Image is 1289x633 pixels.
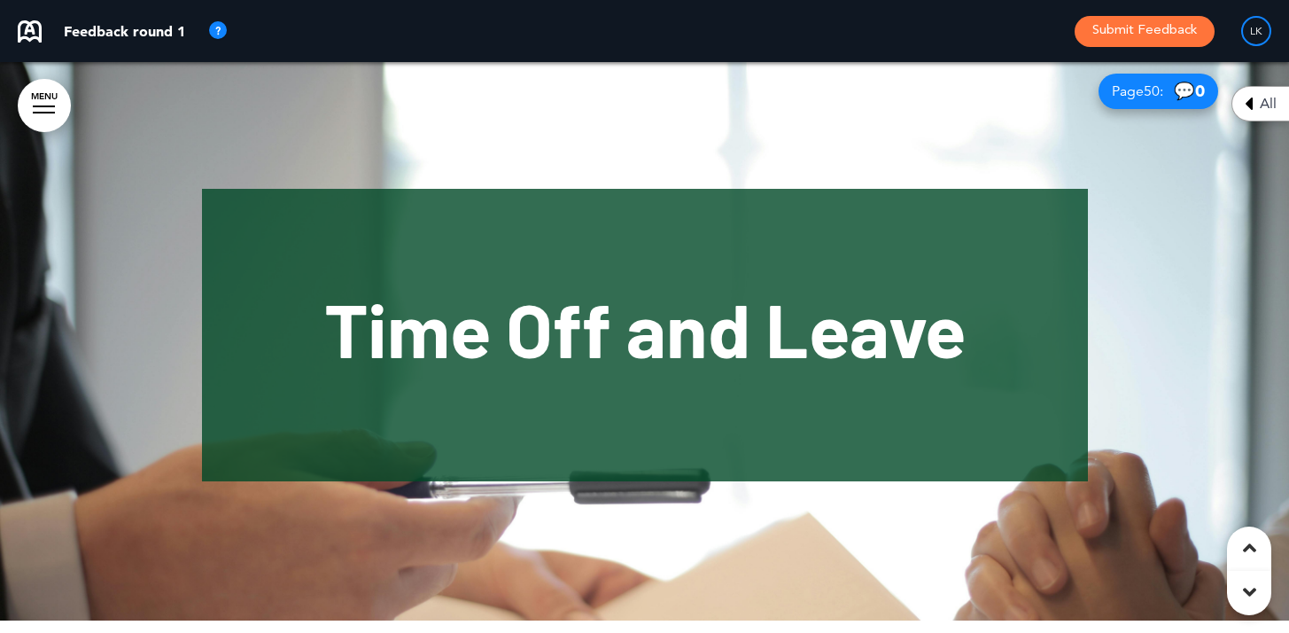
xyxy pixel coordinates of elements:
[1075,16,1215,47] button: Submit Feedback
[1260,97,1277,111] span: All
[207,20,229,42] img: tooltip_icon.svg
[1174,82,1205,99] span: 💬
[18,79,71,132] a: MENU
[1144,82,1160,100] span: 50
[1112,84,1163,98] span: Page :
[1241,16,1271,46] div: LK
[64,24,185,38] p: Feedback round 1
[1195,81,1205,101] span: 0
[18,20,42,43] img: airmason-logo
[324,283,966,373] span: Time Off and Leave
